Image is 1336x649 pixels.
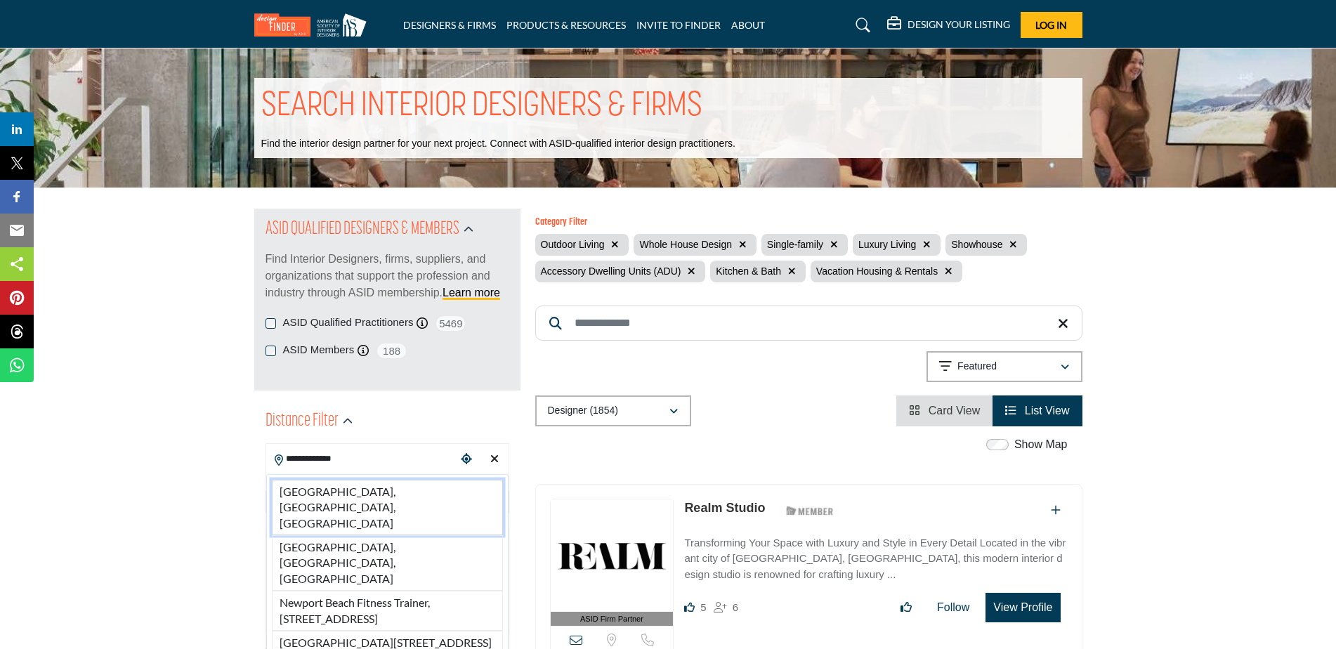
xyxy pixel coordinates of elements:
a: ABOUT [731,19,765,31]
img: Realm Studio [551,499,674,612]
div: Clear search location [484,445,505,475]
li: List View [993,395,1082,426]
div: Choose your current location [456,445,477,475]
p: Realm Studio [684,499,765,518]
h2: ASID QUALIFIED DESIGNERS & MEMBERS [266,217,459,242]
button: Follow [928,594,978,622]
span: Vacation Housing & Rentals [816,265,938,277]
span: Luxury Living [858,239,917,250]
div: DESIGN YOUR LISTING [887,17,1010,34]
h6: Category Filter [535,217,1082,229]
h5: DESIGN YOUR LISTING [908,18,1010,31]
span: 5 [700,601,706,613]
span: Kitchen & Bath [716,265,781,277]
label: Show Map [1014,436,1068,453]
span: Accessory Dwelling Units (ADU) [541,265,681,277]
p: Transforming Your Space with Luxury and Style in Every Detail Located in the vibrant city of [GEO... [684,535,1067,583]
span: Log In [1035,19,1067,31]
span: Whole House Design [639,239,732,250]
a: Realm Studio [684,501,765,515]
li: Newport Beach Fitness Trainer, [STREET_ADDRESS] [272,591,503,631]
span: Card View [929,405,981,417]
a: Search [842,14,879,37]
a: DESIGNERS & FIRMS [403,19,496,31]
button: Log In [1021,12,1082,38]
input: ASID Qualified Practitioners checkbox [266,318,276,329]
h1: SEARCH INTERIOR DESIGNERS & FIRMS [261,85,702,129]
a: View Card [909,405,980,417]
p: Featured [957,360,997,374]
button: Designer (1854) [535,395,691,426]
span: ASID Firm Partner [580,613,643,625]
input: Search Location [266,445,456,473]
h2: Distance Filter [266,409,339,434]
a: ASID Firm Partner [551,499,674,627]
p: Find Interior Designers, firms, suppliers, and organizations that support the profession and indu... [266,251,509,301]
button: View Profile [985,593,1060,622]
p: Find the interior design partner for your next project. Connect with ASID-qualified interior desi... [261,137,735,151]
p: Designer (1854) [548,404,618,418]
span: 6 [733,601,738,613]
button: Featured [926,351,1082,382]
span: Single-family [767,239,823,250]
li: Card View [896,395,993,426]
img: Site Logo [254,13,374,37]
span: 5469 [435,315,466,332]
span: List View [1025,405,1070,417]
a: Add To List [1051,504,1061,516]
input: ASID Members checkbox [266,346,276,356]
button: Like listing [891,594,921,622]
a: View List [1005,405,1069,417]
span: 188 [376,342,407,360]
span: Showhouse [951,239,1002,250]
a: INVITE TO FINDER [636,19,721,31]
span: Outdoor Living [541,239,605,250]
i: Likes [684,602,695,612]
label: ASID Members [283,342,355,358]
a: Learn more [443,287,500,299]
div: Followers [714,599,738,616]
img: ASID Members Badge Icon [778,502,841,520]
input: Search Keyword [535,306,1082,341]
label: ASID Qualified Practitioners [283,315,414,331]
a: PRODUCTS & RESOURCES [506,19,626,31]
a: Transforming Your Space with Luxury and Style in Every Detail Located in the vibrant city of [GEO... [684,527,1067,583]
li: [GEOGRAPHIC_DATA], [GEOGRAPHIC_DATA], [GEOGRAPHIC_DATA] [272,480,503,535]
li: [GEOGRAPHIC_DATA], [GEOGRAPHIC_DATA], [GEOGRAPHIC_DATA] [272,535,503,591]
